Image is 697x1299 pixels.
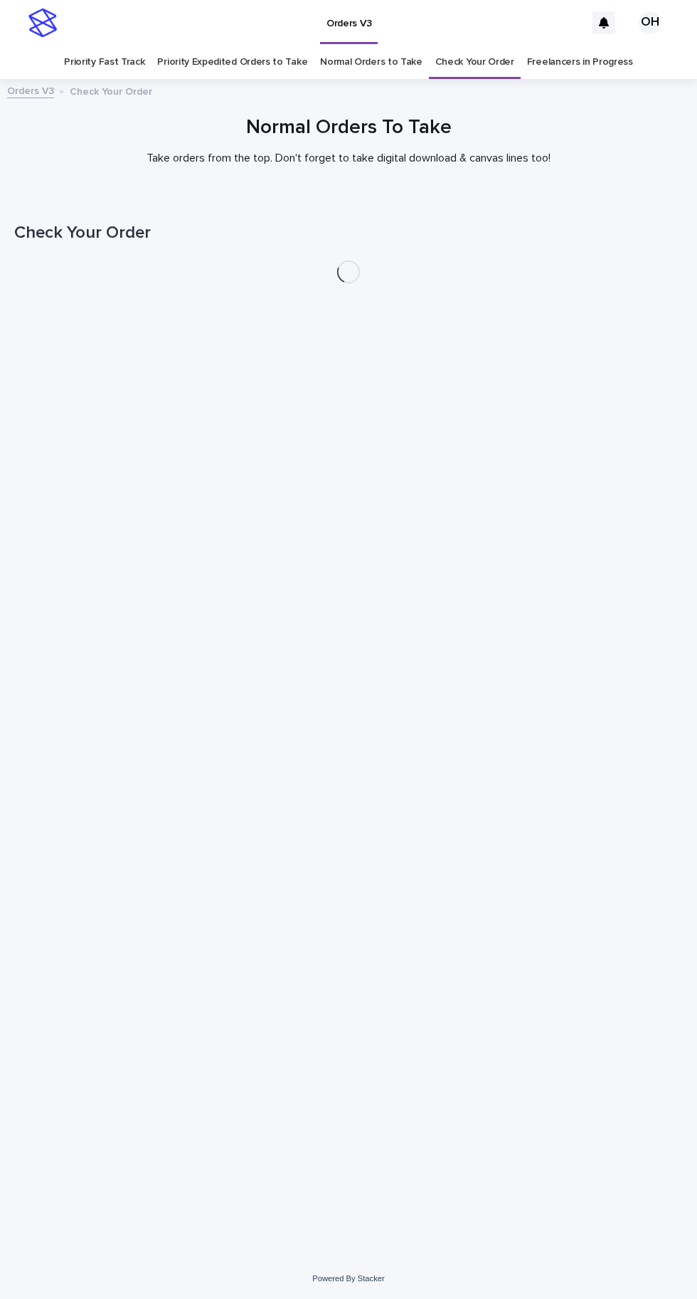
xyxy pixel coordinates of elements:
[28,9,57,37] img: stacker-logo-s-only.png
[14,116,683,140] h1: Normal Orders To Take
[64,152,633,165] p: Take orders from the top. Don't forget to take digital download & canvas lines too!
[7,82,54,98] a: Orders V3
[435,46,514,79] a: Check Your Order
[70,83,152,98] p: Check Your Order
[157,46,307,79] a: Priority Expedited Orders to Take
[14,223,683,243] h1: Check Your Order
[64,46,144,79] a: Priority Fast Track
[320,46,422,79] a: Normal Orders to Take
[639,11,661,34] div: OH
[312,1274,384,1283] a: Powered By Stacker
[527,46,633,79] a: Freelancers in Progress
